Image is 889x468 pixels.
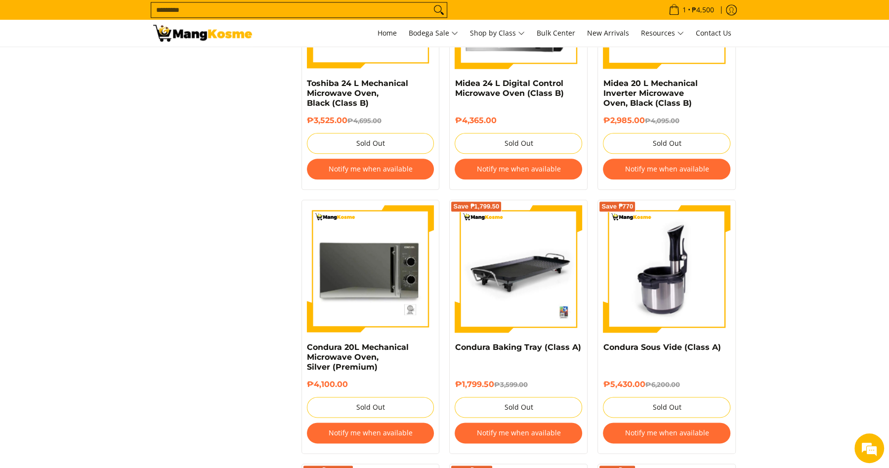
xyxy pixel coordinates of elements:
span: Save ₱1,799.50 [453,204,499,210]
div: Chat with us now [51,55,166,68]
a: Home [373,20,402,46]
a: Shop by Class [465,20,530,46]
button: Notify me when available [307,423,434,443]
h6: ₱1,799.50 [455,380,582,389]
span: Resources [641,27,684,40]
span: Save ₱770 [601,204,633,210]
a: Resources [636,20,689,46]
span: We're online! [57,125,136,224]
a: Condura Sous Vide (Class A) [603,342,720,352]
div: Minimize live chat window [162,5,186,29]
span: Contact Us [696,28,731,38]
button: Notify me when available [455,159,582,179]
img: condura-baking-tray-right-side-view-mang-kosme [455,205,582,333]
span: Shop by Class [470,27,525,40]
button: Sold Out [307,397,434,418]
h6: ₱5,430.00 [603,380,730,389]
span: Bodega Sale [409,27,458,40]
img: Condura 20L Mechanical Microwave Oven, Silver (Premium) [307,205,434,333]
span: • [666,4,717,15]
h6: ₱4,365.00 [455,116,582,126]
button: Search [431,2,447,17]
span: Home [378,28,397,38]
a: Bodega Sale [404,20,463,46]
h6: ₱4,100.00 [307,380,434,389]
a: Midea 20 L Mechanical Inverter Microwave Oven, Black (Class B) [603,79,697,108]
button: Sold Out [307,133,434,154]
button: Sold Out [603,397,730,418]
a: Condura 20L Mechanical Microwave Oven, Silver (Premium) [307,342,409,372]
del: ₱4,695.00 [347,117,381,125]
img: Condura Sous Vide (Class A) - 0 [603,205,730,333]
del: ₱6,200.00 [645,381,679,388]
a: New Arrivals [582,20,634,46]
button: Notify me when available [603,159,730,179]
button: Notify me when available [455,423,582,443]
img: Small Appliances l Mang Kosme: Home Appliances Warehouse Sale | Page 2 [153,25,252,42]
a: Midea 24 L Digital Control Microwave Oven (Class B) [455,79,563,98]
button: Sold Out [455,397,582,418]
nav: Main Menu [262,20,736,46]
a: Toshiba 24 L Mechanical Microwave Oven, Black (Class B) [307,79,408,108]
textarea: Type your message and hit 'Enter' [5,270,188,304]
h6: ₱3,525.00 [307,116,434,126]
span: ₱4,500 [690,6,716,13]
h6: ₱2,985.00 [603,116,730,126]
del: ₱4,095.00 [644,117,679,125]
button: Sold Out [603,133,730,154]
span: 1 [681,6,688,13]
button: Notify me when available [603,423,730,443]
button: Notify me when available [307,159,434,179]
del: ₱3,599.00 [494,381,527,388]
span: Bulk Center [537,28,575,38]
a: Condura Baking Tray (Class A) [455,342,581,352]
button: Sold Out [455,133,582,154]
span: New Arrivals [587,28,629,38]
a: Contact Us [691,20,736,46]
a: Bulk Center [532,20,580,46]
